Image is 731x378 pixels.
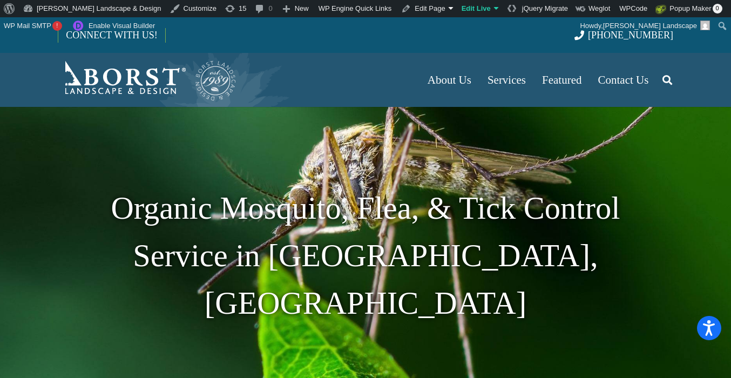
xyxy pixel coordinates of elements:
span: Services [488,73,526,86]
span: 0 [713,4,722,13]
span: ! [52,21,62,31]
a: Howdy, [576,17,714,35]
a: Featured [534,53,590,107]
span: About Us [428,73,471,86]
a: Search [656,66,678,93]
span: Contact Us [598,73,649,86]
a: Enable Visual Builder [66,17,159,35]
a: [PHONE_NUMBER] [574,30,673,40]
a: About Us [419,53,479,107]
span: [PHONE_NUMBER] [588,30,673,40]
a: Borst-Logo [58,58,237,102]
a: CONNECT WITH US! [58,22,165,48]
span: Featured [542,73,581,86]
span: [PERSON_NAME] Landscape [603,22,697,30]
h1: Organic Mosquito, Flea, & Tick Control Service in [GEOGRAPHIC_DATA], [GEOGRAPHIC_DATA] [58,185,673,327]
a: Services [479,53,534,107]
a: Contact Us [590,53,657,107]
